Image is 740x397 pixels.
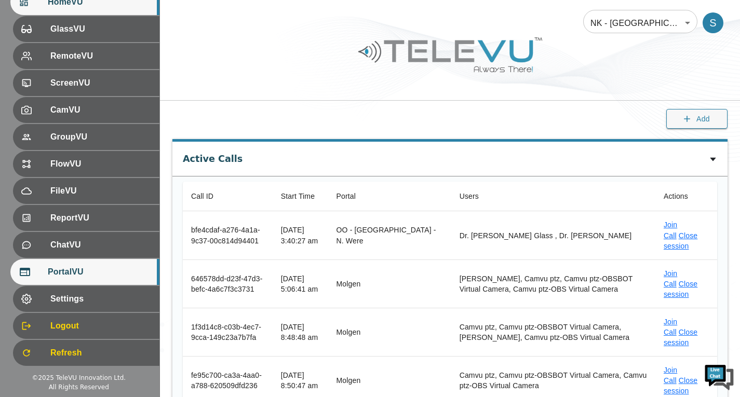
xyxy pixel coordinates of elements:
th: Users [451,182,655,211]
div: PortalVU [10,259,159,285]
td: Molgen [328,308,451,356]
span: PortalVU [48,266,151,278]
div: GroupVU [13,124,159,150]
span: Settings [50,293,151,305]
span: Add [696,113,710,126]
a: Join Call [664,366,677,385]
div: FileVU [13,178,159,204]
span: FlowVU [50,158,151,170]
span: CamVU [50,104,151,116]
div: S [703,12,723,33]
td: Molgen [328,259,451,308]
div: Active Calls [183,142,243,171]
span: GlassVU [50,23,151,35]
button: Add [666,109,728,129]
span: We're online! [60,131,143,236]
a: Close session [664,280,697,298]
a: Close session [664,376,697,395]
div: Minimize live chat window [170,5,195,30]
div: FlowVU [13,151,159,177]
span: Refresh [50,347,151,359]
th: 1f3d14c8-c03b-4ec7-9cca-149c23a7b7fa [183,308,273,356]
div: NK - [GEOGRAPHIC_DATA] [583,8,697,37]
th: Call ID [183,182,273,211]
th: Actions [655,182,717,211]
span: ChatVU [50,239,151,251]
div: GlassVU [13,16,159,42]
span: FileVU [50,185,151,197]
textarea: Type your message and hit 'Enter' [5,283,198,320]
td: Camvu ptz, Camvu ptz-OBSBOT Virtual Camera, [PERSON_NAME], Camvu ptz-OBS Virtual Camera [451,308,655,356]
a: Join Call [664,318,677,336]
td: [PERSON_NAME], Camvu ptz, Camvu ptz-OBSBOT Virtual Camera, Camvu ptz-OBS Virtual Camera [451,259,655,308]
div: Settings [13,286,159,312]
span: Logout [50,320,151,332]
div: CamVU [13,97,159,123]
th: 646578dd-d23f-47d3-befc-4a6c7f3c3731 [183,259,273,308]
a: Join Call [664,269,677,288]
div: Chat with us now [54,54,174,68]
td: [DATE] 5:06:41 am [273,259,328,308]
img: d_736959983_company_1615157101543_736959983 [18,48,44,74]
img: Logo [357,33,544,76]
div: ChatVU [13,232,159,258]
span: RemoteVU [50,50,151,62]
img: Chat Widget [704,361,735,392]
td: OO - [GEOGRAPHIC_DATA] - N. Were [328,211,451,259]
span: GroupVU [50,131,151,143]
th: bfe4cdaf-a276-4a1a-9c37-00c814d94401 [183,211,273,259]
div: ScreenVU [13,70,159,96]
a: Close session [664,328,697,347]
a: Close session [664,231,697,250]
div: RemoteVU [13,43,159,69]
td: [DATE] 3:40:27 am [273,211,328,259]
div: Refresh [13,340,159,366]
div: Logout [13,313,159,339]
span: ReportVU [50,212,151,224]
div: ReportVU [13,205,159,231]
a: Join Call [664,221,677,239]
th: Start Time [273,182,328,211]
td: Dr. [PERSON_NAME] Glass , Dr. [PERSON_NAME] [451,211,655,259]
span: ScreenVU [50,77,151,89]
th: Portal [328,182,451,211]
td: [DATE] 8:48:48 am [273,308,328,356]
